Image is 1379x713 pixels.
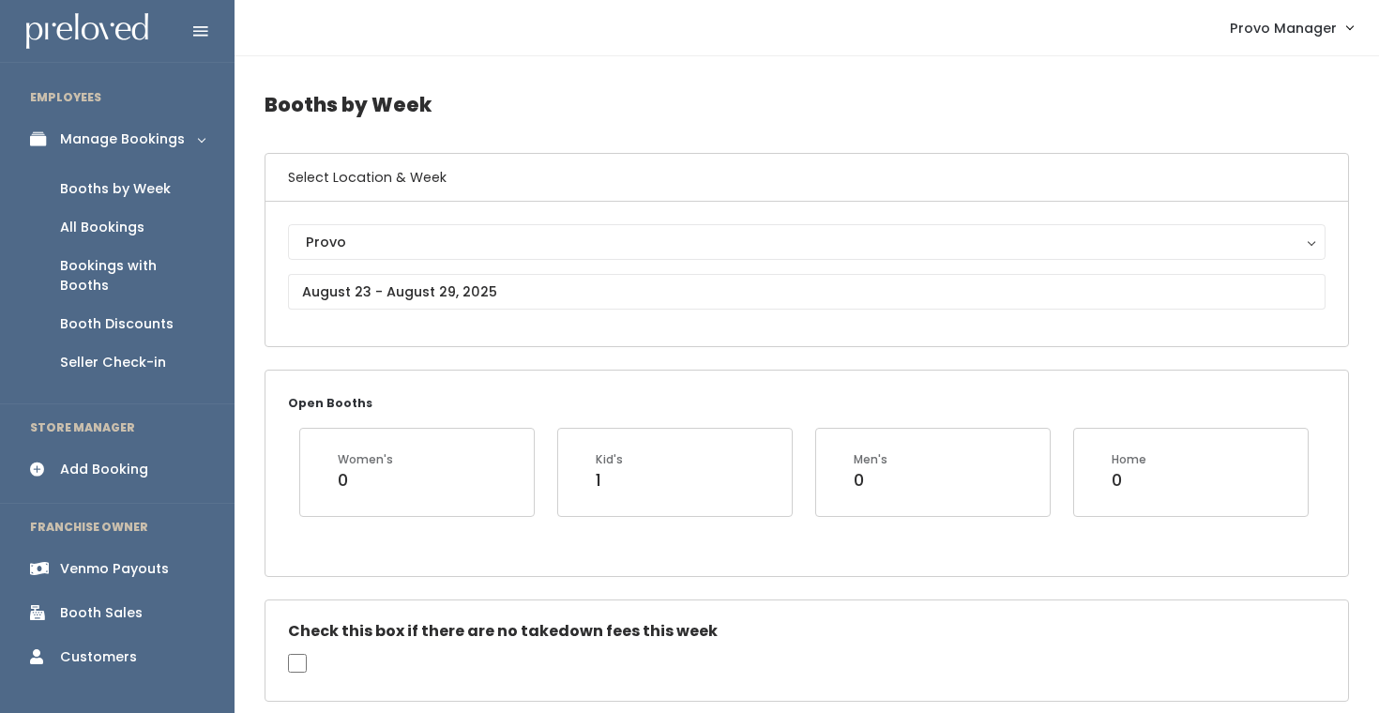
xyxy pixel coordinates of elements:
[338,451,393,468] div: Women's
[288,395,372,411] small: Open Booths
[288,224,1326,260] button: Provo
[265,154,1348,202] h6: Select Location & Week
[26,13,148,50] img: preloved logo
[1211,8,1371,48] a: Provo Manager
[60,218,144,237] div: All Bookings
[1112,451,1146,468] div: Home
[60,460,148,479] div: Add Booking
[60,314,174,334] div: Booth Discounts
[60,353,166,372] div: Seller Check-in
[288,623,1326,640] h5: Check this box if there are no takedown fees this week
[60,179,171,199] div: Booths by Week
[306,232,1308,252] div: Provo
[60,603,143,623] div: Booth Sales
[1230,18,1337,38] span: Provo Manager
[596,451,623,468] div: Kid's
[265,79,1349,130] h4: Booths by Week
[854,468,887,493] div: 0
[596,468,623,493] div: 1
[1112,468,1146,493] div: 0
[60,256,205,296] div: Bookings with Booths
[288,274,1326,310] input: August 23 - August 29, 2025
[60,129,185,149] div: Manage Bookings
[60,647,137,667] div: Customers
[854,451,887,468] div: Men's
[60,559,169,579] div: Venmo Payouts
[338,468,393,493] div: 0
